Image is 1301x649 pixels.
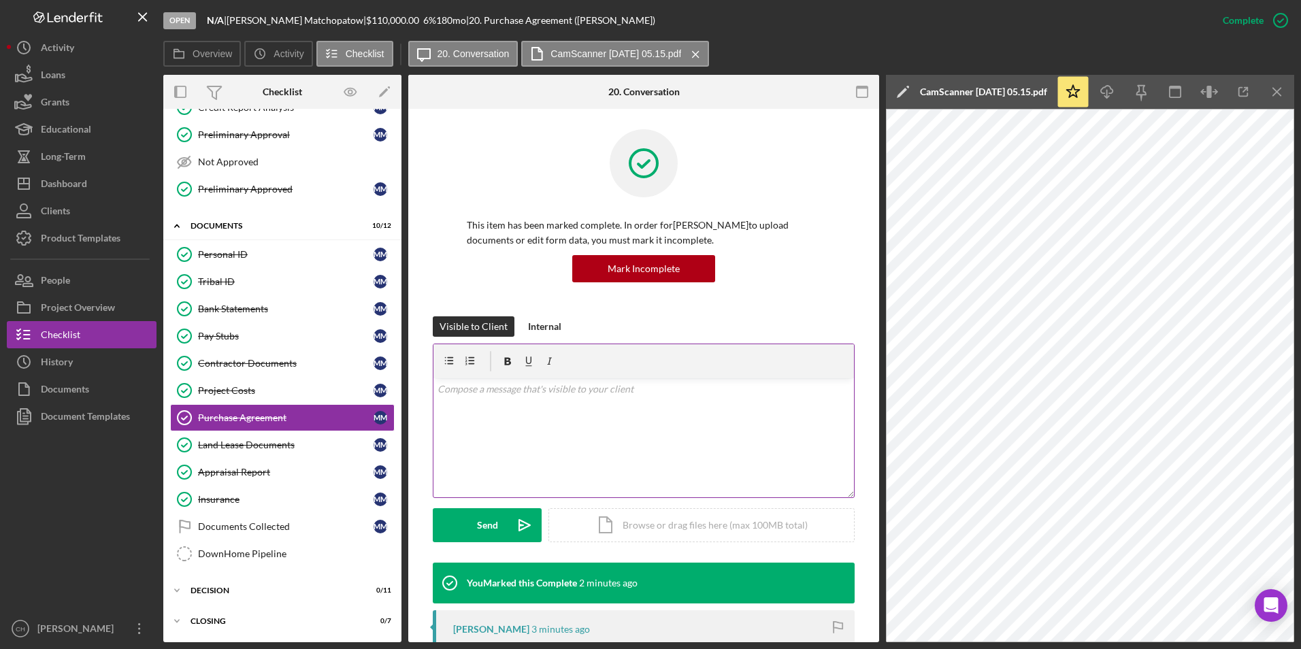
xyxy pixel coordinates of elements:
[263,86,302,97] div: Checklist
[440,316,508,337] div: Visible to Client
[41,34,74,65] div: Activity
[7,34,157,61] button: Activity
[198,521,374,532] div: Documents Collected
[7,116,157,143] button: Educational
[433,316,514,337] button: Visible to Client
[7,294,157,321] button: Project Overview
[207,15,227,26] div: |
[346,48,384,59] label: Checklist
[572,255,715,282] button: Mark Incomplete
[7,61,157,88] button: Loans
[16,625,25,633] text: CH
[550,48,681,59] label: CamScanner [DATE] 05.15.pdf
[7,170,157,197] a: Dashboard
[198,303,374,314] div: Bank Statements
[170,486,395,513] a: InsuranceMM
[608,255,680,282] div: Mark Incomplete
[198,276,374,287] div: Tribal ID
[170,176,395,203] a: Preliminary ApprovedMM
[170,241,395,268] a: Personal IDMM
[41,197,70,228] div: Clients
[467,218,821,248] p: This item has been marked complete. In order for [PERSON_NAME] to upload documents or edit form d...
[453,624,529,635] div: [PERSON_NAME]
[191,222,357,230] div: Documents
[521,41,709,67] button: CamScanner [DATE] 05.15.pdf
[608,86,680,97] div: 20. Conversation
[367,586,391,595] div: 0 / 11
[374,411,387,425] div: M M
[531,624,590,635] time: 2025-08-22 15:57
[41,376,89,406] div: Documents
[7,197,157,224] button: Clients
[7,224,157,252] button: Product Templates
[163,12,196,29] div: Open
[34,615,122,646] div: [PERSON_NAME]
[374,275,387,288] div: M M
[170,322,395,350] a: Pay StubsMM
[170,350,395,377] a: Contractor DocumentsMM
[374,302,387,316] div: M M
[41,170,87,201] div: Dashboard
[408,41,518,67] button: 20. Conversation
[198,385,374,396] div: Project Costs
[374,356,387,370] div: M M
[7,403,157,430] button: Document Templates
[193,48,232,59] label: Overview
[367,222,391,230] div: 10 / 12
[7,143,157,170] button: Long-Term
[7,615,157,642] button: CH[PERSON_NAME]
[41,61,65,92] div: Loans
[436,15,466,26] div: 180 mo
[1223,7,1264,34] div: Complete
[170,513,395,540] a: Documents CollectedMM
[433,508,542,542] button: Send
[7,267,157,294] button: People
[367,617,391,625] div: 0 / 7
[191,617,357,625] div: Closing
[198,184,374,195] div: Preliminary Approved
[7,376,157,403] button: Documents
[170,459,395,486] a: Appraisal ReportMM
[198,249,374,260] div: Personal ID
[521,316,568,337] button: Internal
[920,86,1047,97] div: CamScanner [DATE] 05.15.pdf
[198,439,374,450] div: Land Lease Documents
[244,41,312,67] button: Activity
[170,148,395,176] a: Not Approved
[41,294,115,324] div: Project Overview
[466,15,655,26] div: | 20. Purchase Agreement ([PERSON_NAME])
[170,431,395,459] a: Land Lease DocumentsMM
[170,540,395,567] a: DownHome Pipeline
[1209,7,1294,34] button: Complete
[170,295,395,322] a: Bank StatementsMM
[7,321,157,348] a: Checklist
[41,348,73,379] div: History
[374,329,387,343] div: M M
[41,321,80,352] div: Checklist
[41,88,69,119] div: Grants
[198,358,374,369] div: Contractor Documents
[170,121,395,148] a: Preliminary ApprovalMM
[227,15,366,26] div: [PERSON_NAME] Matchopatow |
[477,508,498,542] div: Send
[198,494,374,505] div: Insurance
[7,88,157,116] button: Grants
[7,348,157,376] button: History
[198,412,374,423] div: Purchase Agreement
[207,14,224,26] b: N/A
[41,143,86,173] div: Long-Term
[374,465,387,479] div: M M
[374,248,387,261] div: M M
[1255,589,1287,622] div: Open Intercom Messenger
